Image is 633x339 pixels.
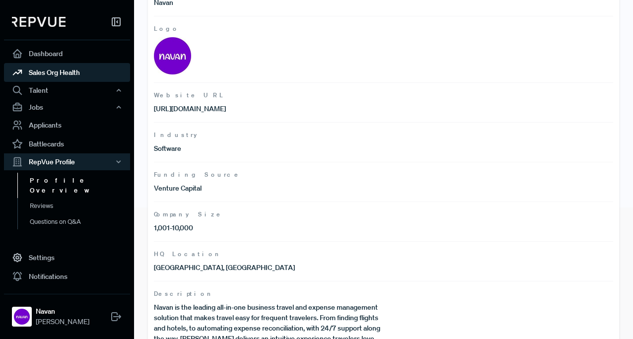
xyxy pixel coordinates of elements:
img: Logo [154,37,191,74]
span: Industry [154,131,613,139]
a: Notifications [4,267,130,286]
p: [GEOGRAPHIC_DATA], [GEOGRAPHIC_DATA] [154,263,384,273]
button: RepVue Profile [4,153,130,170]
span: Logo [154,24,613,33]
button: Jobs [4,99,130,116]
a: Settings [4,248,130,267]
span: HQ Location [154,250,613,259]
p: Venture Capital [154,183,384,194]
a: Battlecards [4,135,130,153]
a: Dashboard [4,44,130,63]
a: Reviews [17,198,143,214]
p: 1,001-10,000 [154,223,384,233]
a: Sales Org Health [4,63,130,82]
a: Applicants [4,116,130,135]
span: Description [154,289,613,298]
span: Funding Source [154,170,613,179]
button: Talent [4,82,130,99]
img: Navan [14,309,30,325]
a: Profile Overview [17,173,143,198]
img: RepVue [12,17,66,27]
span: Company Size [154,210,613,219]
p: Software [154,143,384,154]
span: [PERSON_NAME] [36,317,89,327]
span: Website URL [154,91,613,100]
strong: Navan [36,306,89,317]
p: [URL][DOMAIN_NAME] [154,104,384,114]
a: Questions on Q&A [17,214,143,230]
a: NavanNavan[PERSON_NAME] [4,294,130,331]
